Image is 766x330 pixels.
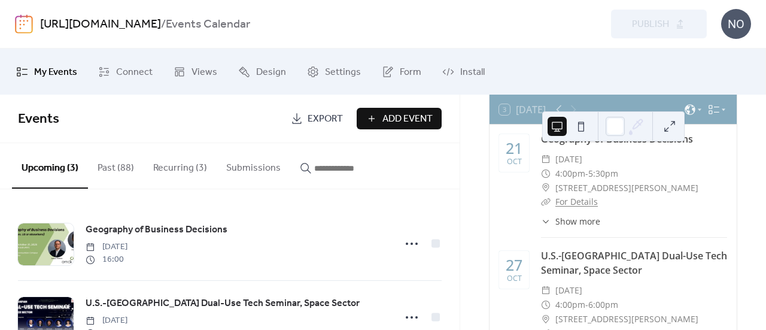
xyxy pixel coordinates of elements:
span: [STREET_ADDRESS][PERSON_NAME] [555,181,698,195]
button: Recurring (3) [144,143,217,187]
div: ​ [541,298,551,312]
a: Export [282,108,352,129]
span: [DATE] [86,241,127,253]
div: ​ [541,215,551,228]
span: Geography of Business Decisions [86,223,227,237]
span: [DATE] [86,314,127,327]
a: For Details [555,196,598,207]
span: [STREET_ADDRESS][PERSON_NAME] [555,312,698,326]
span: Add Event [382,112,433,126]
span: Settings [325,63,361,81]
span: [DATE] [555,152,582,166]
div: NO [721,9,751,39]
span: Connect [116,63,153,81]
div: ​ [541,312,551,326]
button: Submissions [217,143,290,187]
img: logo [15,14,33,34]
a: [URL][DOMAIN_NAME] [40,13,161,36]
b: Events Calendar [166,13,250,36]
span: 16:00 [86,253,127,266]
div: ​ [541,283,551,298]
span: Views [191,63,217,81]
button: ​Show more [541,215,600,228]
a: Settings [298,53,370,90]
span: 4:00pm [555,298,585,312]
span: 6:00pm [588,298,618,312]
span: Show more [555,215,600,228]
span: Events [18,106,59,132]
a: Install [433,53,494,90]
div: Oct [507,158,522,166]
span: [DATE] [555,283,582,298]
div: 21 [506,141,522,156]
button: Add Event [357,108,442,129]
span: - [585,166,588,181]
a: Design [229,53,295,90]
div: Oct [507,275,522,283]
button: Upcoming (3) [12,143,88,189]
span: Install [460,63,485,81]
a: Geography of Business Decisions [86,222,227,238]
div: ​ [541,195,551,209]
a: My Events [7,53,86,90]
a: U.S.-[GEOGRAPHIC_DATA] Dual-Use Tech Seminar, Space Sector [86,296,360,311]
div: 27 [506,258,522,273]
div: ​ [541,181,551,195]
div: ​ [541,152,551,166]
span: 5:30pm [588,166,618,181]
div: ​ [541,166,551,181]
b: / [161,13,166,36]
span: Export [308,112,343,126]
span: 4:00pm [555,166,585,181]
a: U.S.-[GEOGRAPHIC_DATA] Dual-Use Tech Seminar, Space Sector [541,249,727,277]
span: - [585,298,588,312]
button: Past (88) [88,143,144,187]
span: Form [400,63,421,81]
a: Connect [89,53,162,90]
span: Design [256,63,286,81]
a: Form [373,53,430,90]
span: My Events [34,63,77,81]
a: Geography of Business Decisions [541,132,693,146]
a: Views [165,53,226,90]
